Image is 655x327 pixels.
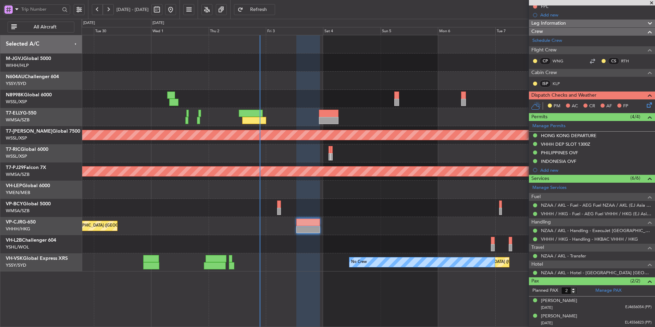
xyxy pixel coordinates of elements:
[595,287,621,294] a: Manage PAX
[266,27,323,35] div: Fri 3
[541,253,586,259] a: NZAA / AKL - Transfer
[6,153,27,159] a: WSSL/XSP
[6,208,29,214] a: WMSA/SZB
[6,93,24,97] span: N8998K
[531,244,544,252] span: Travel
[6,220,36,225] a: VP-CJRG-650
[531,20,566,27] span: Leg Information
[94,27,151,35] div: Tue 30
[6,171,29,178] a: WMSA/SZB
[495,27,553,35] div: Tue 7
[351,257,367,267] div: No Crew
[532,287,558,294] label: Planned PAX
[6,202,51,206] a: VP-BCYGlobal 5000
[572,103,578,110] span: AC
[630,277,640,284] span: (2/2)
[381,27,438,35] div: Sun 5
[553,81,568,87] a: KLP
[6,183,50,188] a: VH-LEPGlobal 6000
[6,93,52,97] a: N8998KGlobal 6000
[8,22,74,33] button: All Aircraft
[541,228,652,233] a: NZAA / AKL - Handling - ExecuJet [GEOGRAPHIC_DATA] FBO NZAA / [GEOGRAPHIC_DATA]
[6,238,56,243] a: VH-L2BChallenger 604
[540,57,551,65] div: CP
[532,184,567,191] a: Manage Services
[6,183,22,188] span: VH-LEP
[6,256,23,261] span: VH-VSK
[6,117,29,123] a: WMSA/SZB
[6,165,24,170] span: T7-PJ29
[541,3,548,9] div: FPL
[151,27,208,35] div: Wed 1
[6,165,46,170] a: T7-PJ29Falcon 7X
[541,313,577,320] div: [PERSON_NAME]
[541,236,638,242] a: VHHH / HKG - Handling - HKBAC VHHH / HKG
[541,320,553,326] span: [DATE]
[6,129,52,134] span: T7-[PERSON_NAME]
[6,262,26,268] a: YSSY/SYD
[621,58,637,64] a: RTH
[541,211,652,217] a: VHHH / HKG - Fuel - AEG Fuel VHHH / HKG (EJ Asia Only)
[6,74,59,79] a: N604AUChallenger 604
[608,57,619,65] div: CS
[541,298,577,304] div: [PERSON_NAME]
[6,111,36,116] a: T7-ELLYG-550
[6,111,23,116] span: T7-ELLY
[623,103,628,110] span: FP
[6,135,27,141] a: WSSL/XSP
[531,193,541,201] span: Fuel
[245,7,273,12] span: Refresh
[6,256,68,261] a: VH-VSKGlobal Express XRS
[531,261,543,268] span: Hotel
[438,27,495,35] div: Mon 6
[38,221,153,231] div: Planned Maint [GEOGRAPHIC_DATA] ([GEOGRAPHIC_DATA] Intl)
[531,46,557,54] span: Flight Crew
[553,58,568,64] a: WNG
[541,150,578,156] div: PHILIPPINES OVF
[18,25,72,29] span: All Aircraft
[630,113,640,120] span: (4/4)
[531,28,543,36] span: Crew
[116,7,149,13] span: [DATE] - [DATE]
[531,277,539,285] span: Pax
[209,27,266,35] div: Thu 2
[6,129,80,134] a: T7-[PERSON_NAME]Global 7500
[541,133,596,138] div: HONG KONG DEPARTURE
[541,141,590,147] div: VHHH DEP SLOT 1300Z
[625,304,652,310] span: EJ4656054 (PP)
[540,12,652,18] div: Add new
[531,113,547,121] span: Permits
[6,202,23,206] span: VP-BCY
[531,69,557,77] span: Cabin Crew
[6,56,51,61] a: M-JGVJGlobal 5000
[6,190,30,196] a: YMEN/MEB
[6,244,29,250] a: YSHL/WOL
[541,158,576,164] div: INDONESIA OVF
[6,226,30,232] a: VHHH/HKG
[540,167,652,173] div: Add new
[554,103,560,110] span: PM
[6,147,48,152] a: T7-RICGlobal 6000
[21,4,60,14] input: Trip Number
[6,99,27,105] a: WSSL/XSP
[6,147,21,152] span: T7-RIC
[531,175,549,183] span: Services
[541,270,652,276] a: NZAA / AKL - Hotel - [GEOGRAPHIC_DATA] [GEOGRAPHIC_DATA] / [GEOGRAPHIC_DATA]
[6,56,23,61] span: M-JGVJ
[6,81,26,87] a: YSSY/SYD
[630,174,640,182] span: (6/6)
[6,62,29,69] a: WIHH/HLP
[83,20,95,26] div: [DATE]
[6,220,22,225] span: VP-CJR
[532,37,562,44] a: Schedule Crew
[625,320,652,326] span: EL4556823 (PP)
[541,305,553,310] span: [DATE]
[531,92,596,99] span: Dispatch Checks and Weather
[532,123,566,130] a: Manage Permits
[531,218,551,226] span: Handling
[606,103,612,110] span: AF
[589,103,595,110] span: CR
[540,80,551,87] div: ISP
[541,202,652,208] a: NZAA / AKL - Fuel - AEG Fuel NZAA / AKL (EJ Asia Only)
[323,27,380,35] div: Sat 4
